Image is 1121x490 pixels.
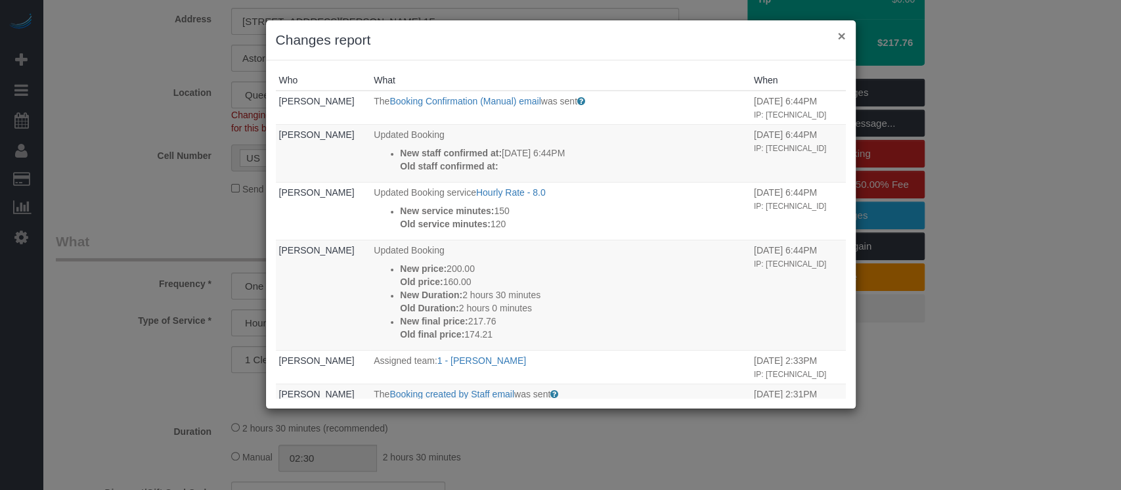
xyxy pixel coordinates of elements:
[276,182,371,240] td: Who
[279,187,355,198] a: [PERSON_NAME]
[374,96,389,106] span: The
[751,350,846,384] td: When
[751,70,846,91] th: When
[370,182,751,240] td: What
[754,202,826,211] small: IP: [TECHNICAL_ID]
[400,263,447,274] strong: New price:
[276,384,371,417] td: Who
[370,350,751,384] td: What
[400,316,468,326] strong: New final price:
[370,91,751,124] td: What
[279,96,355,106] a: [PERSON_NAME]
[400,277,443,287] strong: Old price:
[400,146,747,160] p: [DATE] 6:44PM
[400,329,464,340] strong: Old final price:
[279,355,355,366] a: [PERSON_NAME]
[389,96,540,106] a: Booking Confirmation (Manual) email
[374,129,444,140] span: Updated Booking
[279,129,355,140] a: [PERSON_NAME]
[400,301,747,315] p: 2 hours 0 minutes
[400,303,458,313] strong: Old Duration:
[514,389,550,399] span: was sent
[751,240,846,350] td: When
[400,290,462,300] strong: New Duration:
[276,124,371,182] td: Who
[374,245,444,256] span: Updated Booking
[276,30,846,50] h3: Changes report
[370,70,751,91] th: What
[751,91,846,124] td: When
[400,148,502,158] strong: New staff confirmed at:
[374,187,476,198] span: Updated Booking service
[476,187,546,198] a: Hourly Rate - 8.0
[374,389,389,399] span: The
[276,240,371,350] td: Who
[751,124,846,182] td: When
[279,389,355,399] a: [PERSON_NAME]
[837,29,845,43] button: ×
[276,350,371,384] td: Who
[370,240,751,350] td: What
[276,70,371,91] th: Who
[400,206,494,216] strong: New service minutes:
[400,328,747,341] p: 174.21
[400,204,747,217] p: 150
[276,91,371,124] td: Who
[266,20,856,409] sui-modal: Changes report
[754,110,826,120] small: IP: [TECHNICAL_ID]
[754,259,826,269] small: IP: [TECHNICAL_ID]
[400,262,747,275] p: 200.00
[279,245,355,256] a: [PERSON_NAME]
[374,355,437,366] span: Assigned team:
[400,315,747,328] p: 217.76
[400,288,747,301] p: 2 hours 30 minutes
[754,370,826,379] small: IP: [TECHNICAL_ID]
[751,182,846,240] td: When
[400,219,491,229] strong: Old service minutes:
[370,124,751,182] td: What
[751,384,846,417] td: When
[389,389,514,399] a: Booking created by Staff email
[400,275,747,288] p: 160.00
[541,96,577,106] span: was sent
[400,217,747,231] p: 120
[437,355,526,366] a: 1 - [PERSON_NAME]
[400,161,498,171] strong: Old staff confirmed at:
[754,144,826,153] small: IP: [TECHNICAL_ID]
[370,384,751,417] td: What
